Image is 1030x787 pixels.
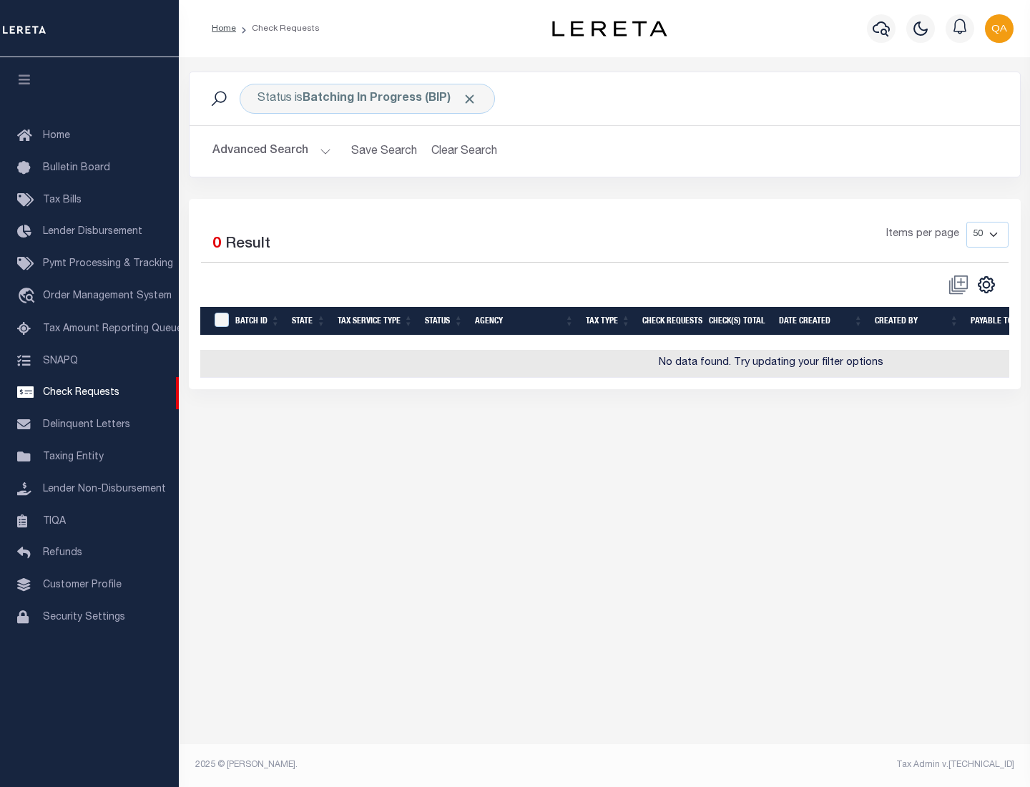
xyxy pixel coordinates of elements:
th: Tax Service Type: activate to sort column ascending [332,307,419,336]
th: Tax Type: activate to sort column ascending [580,307,637,336]
span: Tax Bills [43,195,82,205]
img: logo-dark.svg [552,21,667,36]
th: Agency: activate to sort column ascending [469,307,580,336]
span: Pymt Processing & Tracking [43,259,173,269]
b: Batching In Progress (BIP) [303,93,477,104]
span: Check Requests [43,388,119,398]
span: Lender Non-Disbursement [43,484,166,494]
span: Items per page [886,227,959,243]
th: Date Created: activate to sort column ascending [773,307,869,336]
button: Save Search [343,137,426,165]
a: Home [212,24,236,33]
span: Home [43,131,70,141]
span: Customer Profile [43,580,122,590]
span: Click to Remove [462,92,477,107]
span: Taxing Entity [43,452,104,462]
span: 0 [212,237,221,252]
span: Bulletin Board [43,163,110,173]
th: Batch Id: activate to sort column ascending [230,307,286,336]
th: Status: activate to sort column ascending [419,307,469,336]
img: svg+xml;base64,PHN2ZyB4bWxucz0iaHR0cDovL3d3dy53My5vcmcvMjAwMC9zdmciIHBvaW50ZXItZXZlbnRzPSJub25lIi... [985,14,1014,43]
i: travel_explore [17,288,40,306]
span: Security Settings [43,612,125,622]
button: Advanced Search [212,137,331,165]
th: State: activate to sort column ascending [286,307,332,336]
span: Lender Disbursement [43,227,142,237]
span: Tax Amount Reporting Queue [43,324,182,334]
li: Check Requests [236,22,320,35]
span: SNAPQ [43,356,78,366]
th: Check Requests [637,307,703,336]
span: Delinquent Letters [43,420,130,430]
label: Result [225,233,270,256]
div: Status is [240,84,495,114]
span: TIQA [43,516,66,526]
th: Created By: activate to sort column ascending [869,307,965,336]
button: Clear Search [426,137,504,165]
div: Tax Admin v.[TECHNICAL_ID] [615,758,1014,771]
th: Check(s) Total [703,307,773,336]
span: Refunds [43,548,82,558]
span: Order Management System [43,291,172,301]
div: 2025 © [PERSON_NAME]. [185,758,605,771]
